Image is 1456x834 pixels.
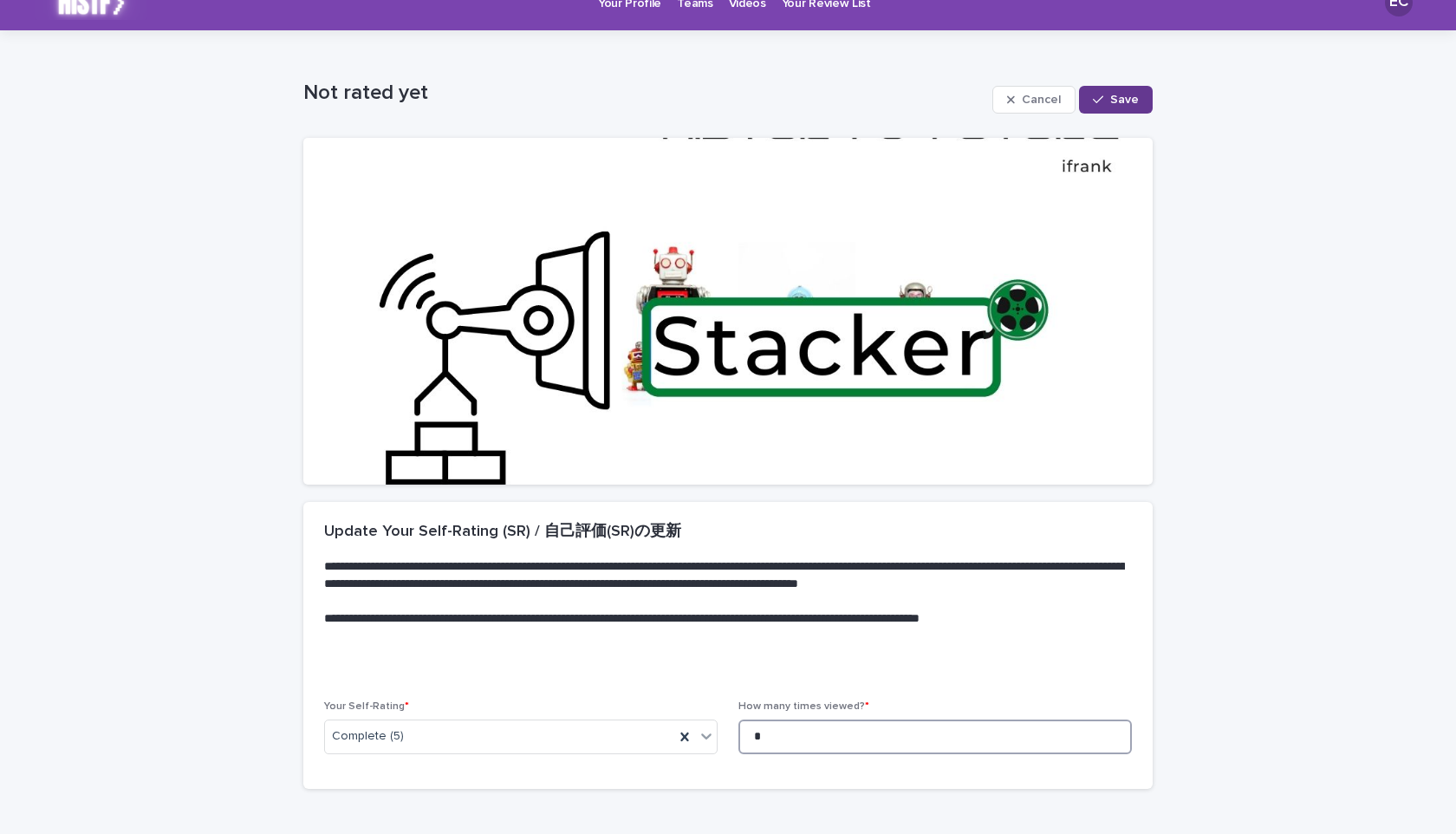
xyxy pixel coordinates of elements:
[1022,94,1061,106] span: Cancel
[324,701,409,712] span: Your Self-Rating
[303,81,985,106] p: Not rated yet
[992,86,1076,114] button: Cancel
[738,701,869,712] span: How many times viewed?
[332,727,404,746] span: Complete (5)
[324,523,681,542] h2: Update Your Self-Rating (SR) / 自己評価(SR)の更新
[1079,86,1153,114] button: Save
[1110,94,1139,106] span: Save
